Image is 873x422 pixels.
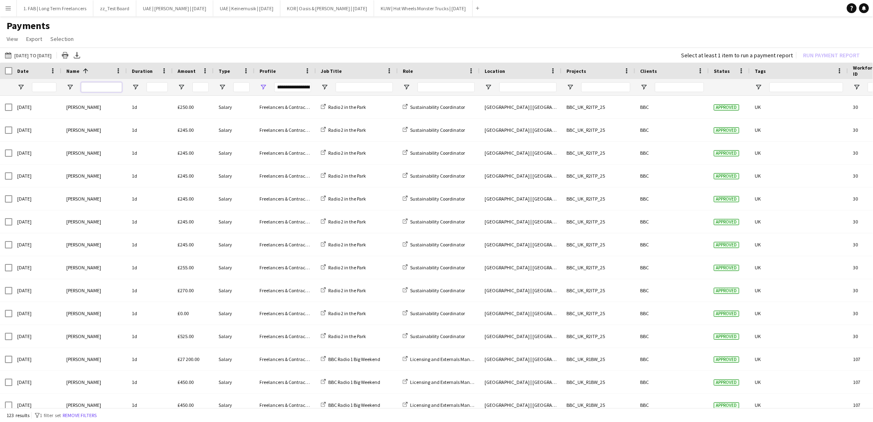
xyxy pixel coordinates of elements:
[72,50,82,60] app-action-btn: Export XLSX
[714,357,739,363] span: Approved
[40,412,61,418] span: 1 filter set
[566,402,605,408] span: BBC_UK_R1BW_25
[12,371,61,393] div: [DATE]
[750,325,848,348] div: UK
[480,96,562,118] div: [GEOGRAPHIC_DATA] | [GEOGRAPHIC_DATA], [GEOGRAPHIC_DATA]
[3,50,53,60] button: [DATE] to [DATE]
[66,196,101,202] span: [PERSON_NAME]
[321,219,366,225] a: Radio 2 in the Park
[417,82,475,92] input: Role Filter Input
[750,119,848,141] div: UK
[321,196,366,202] a: Radio 2 in the Park
[714,127,739,133] span: Approved
[328,379,380,385] span: BBC Radio 1 Big Weekend
[23,34,45,44] a: Export
[328,127,366,133] span: Radio 2 in the Park
[410,173,465,179] span: Sustainability Coordinator
[66,287,101,293] span: [PERSON_NAME]
[480,325,562,348] div: [GEOGRAPHIC_DATA] | [GEOGRAPHIC_DATA], [GEOGRAPHIC_DATA]
[410,150,465,156] span: Sustainability Coordinator
[403,264,465,271] a: Sustainability Coordinator
[714,379,739,386] span: Approved
[750,210,848,233] div: UK
[214,233,255,256] div: Salary
[321,402,380,408] a: BBC Radio 1 Big Weekend
[755,83,762,91] button: Open Filter Menu
[328,241,366,248] span: Radio 2 in the Park
[321,287,366,293] a: Radio 2 in the Park
[714,196,739,202] span: Approved
[714,150,739,156] span: Approved
[750,302,848,325] div: UK
[336,82,393,92] input: Job Title Filter Input
[566,68,586,74] span: Projects
[321,173,366,179] a: Radio 2 in the Park
[214,256,255,279] div: Salary
[321,356,380,362] a: BBC Radio 1 Big Weekend
[480,348,562,370] div: [GEOGRAPHIC_DATA] | [GEOGRAPHIC_DATA], [GEOGRAPHIC_DATA]
[127,325,173,348] div: 1d
[750,394,848,416] div: UK
[750,165,848,187] div: UK
[214,302,255,325] div: Salary
[213,0,280,16] button: UAE | Keinemusik | [DATE]
[410,356,479,362] span: Licensing and Externals Manager
[178,196,194,202] span: £245.00
[750,279,848,302] div: UK
[66,333,101,339] span: [PERSON_NAME]
[66,379,101,385] span: [PERSON_NAME]
[328,219,366,225] span: Radio 2 in the Park
[480,165,562,187] div: [GEOGRAPHIC_DATA] | [GEOGRAPHIC_DATA], [GEOGRAPHIC_DATA]
[214,210,255,233] div: Salary
[640,150,649,156] span: BBC
[566,356,605,362] span: BBC_UK_R1BW_25
[47,34,77,44] a: Selection
[127,187,173,210] div: 1d
[66,83,74,91] button: Open Filter Menu
[255,256,316,279] div: Freelancers & Contractors
[93,0,136,16] button: zz_Test Board
[480,256,562,279] div: [GEOGRAPHIC_DATA] | [GEOGRAPHIC_DATA], [GEOGRAPHIC_DATA]
[714,219,739,225] span: Approved
[480,233,562,256] div: [GEOGRAPHIC_DATA] | [GEOGRAPHIC_DATA], [GEOGRAPHIC_DATA]
[3,34,21,44] a: View
[178,287,194,293] span: £270.00
[255,325,316,348] div: Freelancers & Contractors
[255,142,316,164] div: Freelancers & Contractors
[178,68,196,74] span: Amount
[178,241,194,248] span: £245.00
[132,83,139,91] button: Open Filter Menu
[32,82,56,92] input: Date Filter Input
[321,127,366,133] a: Radio 2 in the Park
[214,187,255,210] div: Salary
[655,82,704,92] input: Clients Filter Input
[403,287,465,293] a: Sustainability Coordinator
[566,127,605,133] span: BBC_UK_R2ITP_25
[127,96,173,118] div: 1d
[714,104,739,111] span: Approved
[255,165,316,187] div: Freelancers & Contractors
[214,142,255,164] div: Salary
[403,333,465,339] a: Sustainability Coordinator
[255,187,316,210] div: Freelancers & Contractors
[255,119,316,141] div: Freelancers & Contractors
[714,265,739,271] span: Approved
[66,310,101,316] span: [PERSON_NAME]
[403,83,410,91] button: Open Filter Menu
[321,333,366,339] a: Radio 2 in the Park
[214,325,255,348] div: Salary
[714,68,730,74] span: Status
[485,83,492,91] button: Open Filter Menu
[714,334,739,340] span: Approved
[81,82,122,92] input: Name Filter Input
[480,279,562,302] div: [GEOGRAPHIC_DATA] | [GEOGRAPHIC_DATA], [GEOGRAPHIC_DATA]
[403,196,465,202] a: Sustainability Coordinator
[178,379,194,385] span: £450.00
[321,310,366,316] a: Radio 2 in the Park
[714,242,739,248] span: Approved
[403,379,479,385] a: Licensing and Externals Manager
[60,50,70,60] app-action-btn: Print
[328,287,366,293] span: Radio 2 in the Park
[12,187,61,210] div: [DATE]
[410,264,465,271] span: Sustainability Coordinator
